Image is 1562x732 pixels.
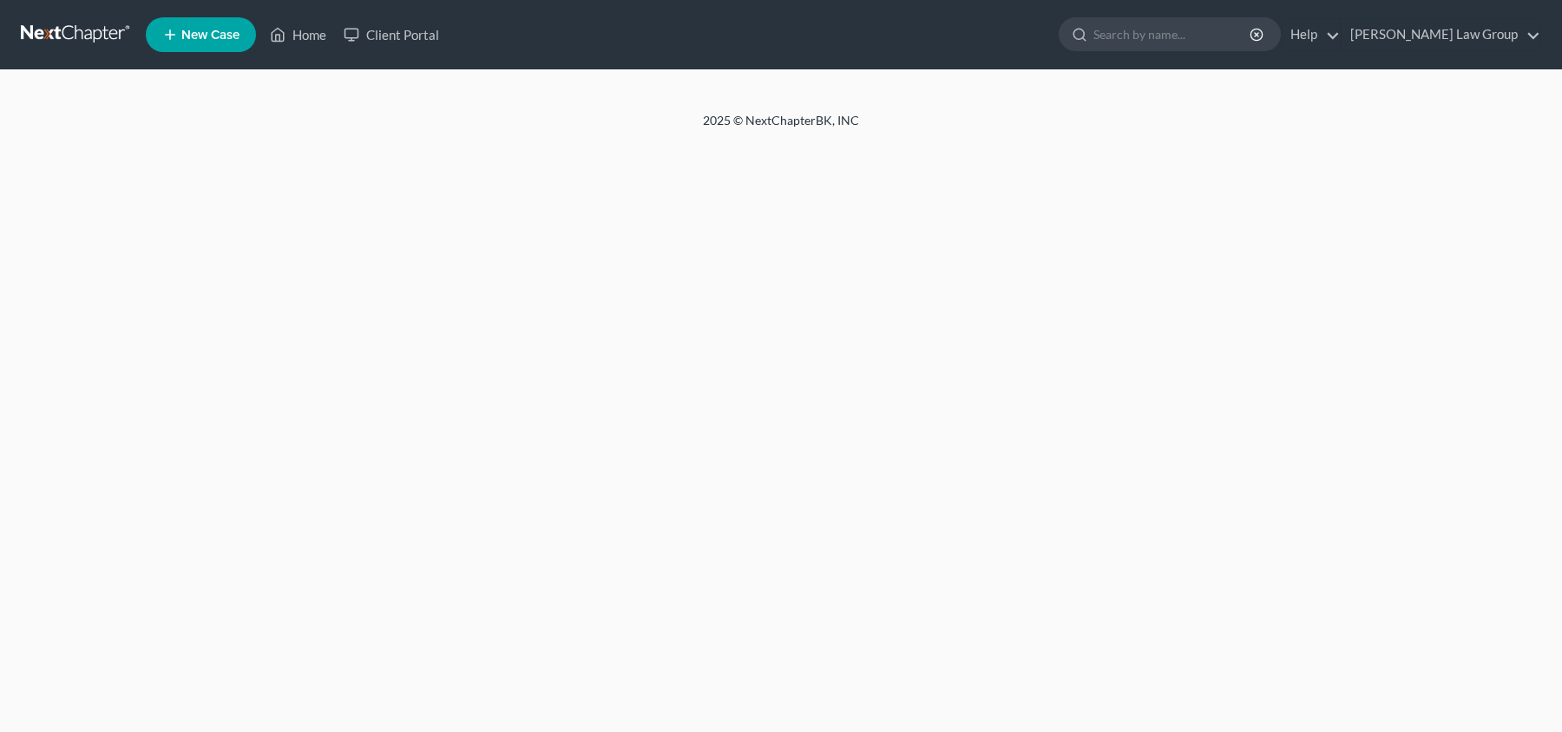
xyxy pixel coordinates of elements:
span: New Case [181,29,240,42]
a: Help [1282,19,1340,50]
a: [PERSON_NAME] Law Group [1342,19,1540,50]
a: Client Portal [335,19,448,50]
div: 2025 © NextChapterBK, INC [286,112,1276,143]
a: Home [261,19,335,50]
input: Search by name... [1093,18,1252,50]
